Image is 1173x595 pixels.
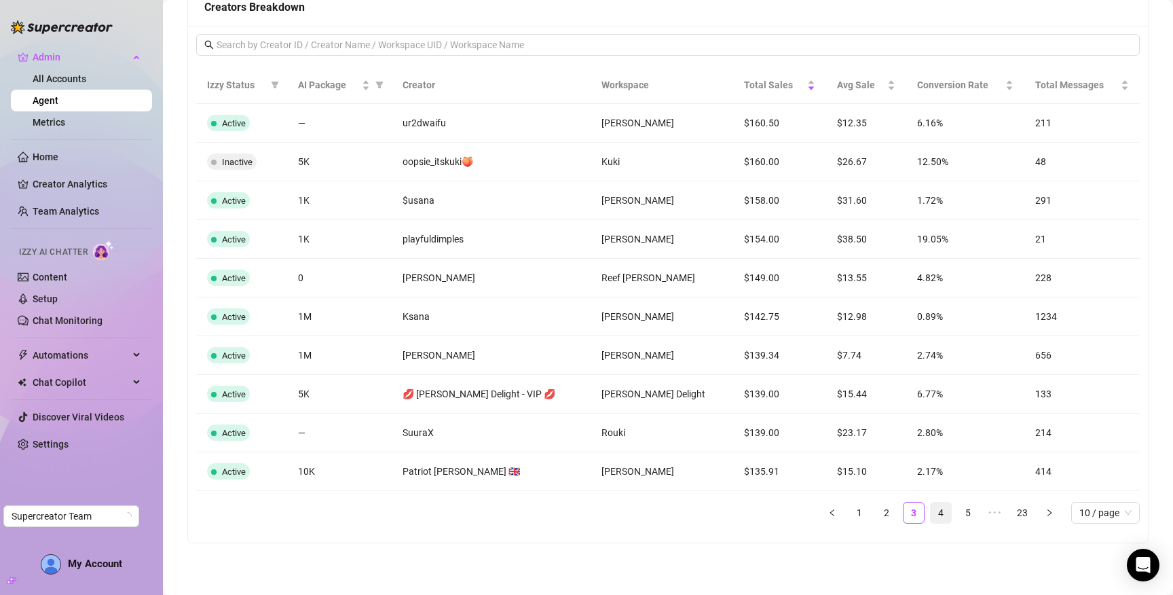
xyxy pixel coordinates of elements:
[957,502,979,524] li: 5
[1024,336,1140,375] td: 656
[41,555,60,574] img: AD_cMMTxCeTpmN1d5MnKJ1j-_uXZCpTKapSSqNGg4PyXtR_tCW7gZXTNmFz2tpVv9LSyNV7ff1CaS4f4q0HLYKULQOwoM5GQR...
[204,40,214,50] span: search
[733,336,826,375] td: $139.34
[1024,67,1140,104] th: Total Messages
[601,350,674,361] span: [PERSON_NAME]
[906,297,1024,336] td: 0.89%
[1024,259,1140,297] td: 228
[826,452,906,491] td: $15.10
[222,389,246,399] span: Active
[744,77,804,92] span: Total Sales
[33,151,58,162] a: Home
[287,259,392,297] td: 0
[287,414,392,452] td: —
[1024,104,1140,143] td: 211
[1035,77,1118,92] span: Total Messages
[403,195,434,206] span: $usana
[287,336,392,375] td: 1M
[222,196,246,206] span: Active
[826,67,906,104] th: Avg Sale
[33,439,69,450] a: Settings
[601,118,674,128] span: [PERSON_NAME]
[1024,220,1140,259] td: 21
[931,503,951,523] a: 4
[733,220,826,259] td: $154.00
[18,350,29,361] span: thunderbolt
[403,311,430,322] span: Ksana
[876,503,897,523] a: 2
[601,389,705,399] span: [PERSON_NAME] Delight
[906,143,1024,181] td: 12.50%
[1071,502,1140,524] div: Page Size
[906,375,1024,414] td: 6.77%
[271,81,279,89] span: filter
[1045,509,1054,517] span: right
[733,143,826,181] td: $160.00
[287,67,392,104] th: AI Package
[733,375,826,414] td: $139.00
[403,350,475,361] span: [PERSON_NAME]
[33,117,65,128] a: Metrics
[984,502,1006,524] li: Next 5 Pages
[222,467,246,477] span: Active
[222,312,246,322] span: Active
[222,428,246,438] span: Active
[601,466,674,477] span: [PERSON_NAME]
[826,181,906,220] td: $31.60
[403,234,464,245] span: playfuldimples
[403,118,446,128] span: ur2dwaifu
[821,502,843,524] li: Previous Page
[906,67,1024,104] th: Conversion Rate
[1039,502,1060,524] button: right
[906,104,1024,143] td: 6.16%
[222,157,253,167] span: Inactive
[33,412,124,422] a: Discover Viral Videos
[287,375,392,414] td: 5K
[826,375,906,414] td: $15.44
[1024,452,1140,491] td: 414
[124,512,132,520] span: loading
[287,104,392,143] td: —
[917,77,1003,92] span: Conversion Rate
[733,104,826,143] td: $160.50
[1079,503,1132,523] span: 10 / page
[18,52,29,62] span: crown
[733,297,826,336] td: $142.75
[826,414,906,452] td: $23.17
[601,234,674,245] span: [PERSON_NAME]
[733,452,826,491] td: $135.91
[403,389,555,399] span: 💋 [PERSON_NAME] Delight - VIP 💋
[33,95,58,106] a: Agent
[392,67,591,104] th: Creator
[33,272,67,283] a: Content
[821,502,843,524] button: left
[1024,414,1140,452] td: 214
[1127,549,1159,581] div: Open Intercom Messenger
[33,315,103,326] a: Chat Monitoring
[268,75,282,95] span: filter
[826,143,906,181] td: $26.67
[733,181,826,220] td: $158.00
[906,220,1024,259] td: 19.05%
[222,273,246,283] span: Active
[33,344,129,366] span: Automations
[849,503,870,523] a: 1
[222,350,246,361] span: Active
[217,37,1121,52] input: Search by Creator ID / Creator Name / Workspace UID / Workspace Name
[1024,375,1140,414] td: 133
[222,118,246,128] span: Active
[287,220,392,259] td: 1K
[733,259,826,297] td: $149.00
[403,156,473,167] span: oopsie_itskuki🍑
[11,20,113,34] img: logo-BBDzfeDw.svg
[826,297,906,336] td: $12.98
[906,336,1024,375] td: 2.74%
[298,77,359,92] span: AI Package
[1024,143,1140,181] td: 48
[733,414,826,452] td: $139.00
[19,246,88,259] span: Izzy AI Chatter
[93,240,114,260] img: AI Chatter
[375,81,384,89] span: filter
